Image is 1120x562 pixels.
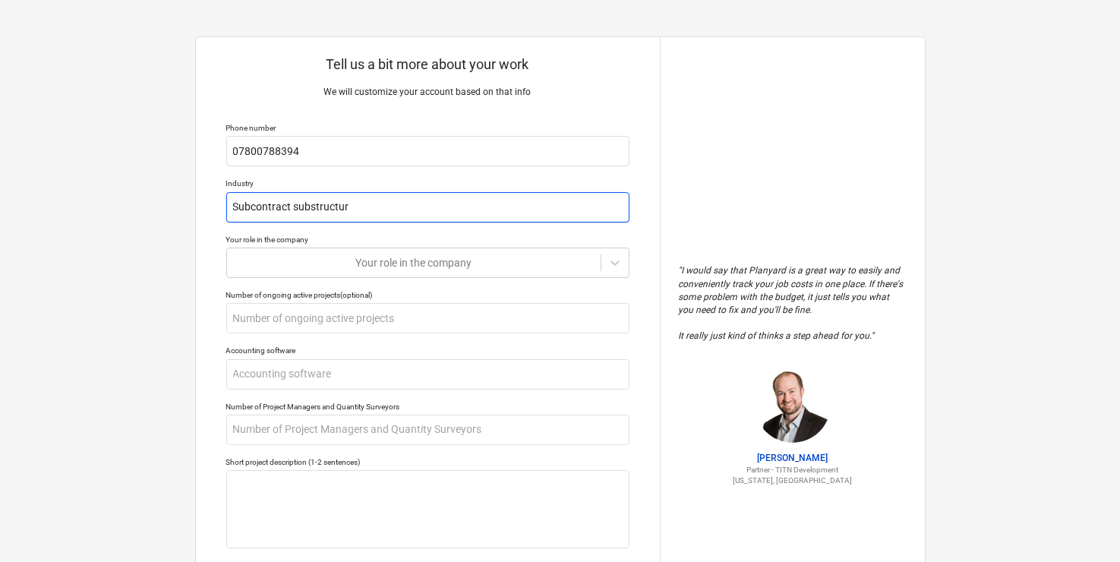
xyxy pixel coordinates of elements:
[679,475,907,485] p: [US_STATE], [GEOGRAPHIC_DATA]
[226,457,629,467] div: Short project description (1-2 sentences)
[226,136,629,166] input: Your phone number
[226,86,629,99] p: We will customize your account based on that info
[226,402,629,412] div: Number of Project Managers and Quantity Surveyors
[679,264,907,343] p: " I would say that Planyard is a great way to easily and conveniently track your job costs in one...
[226,303,629,333] input: Number of ongoing active projects
[226,123,629,133] div: Phone number
[226,178,629,188] div: Industry
[226,235,629,245] div: Your role in the company
[226,55,629,74] p: Tell us a bit more about your work
[226,290,629,300] div: Number of ongoing active projects (optional)
[226,346,629,355] div: Accounting software
[226,415,629,445] input: Number of Project Managers and Quantity Surveyors
[679,465,907,475] p: Partner - TITN Development
[1044,489,1120,562] iframe: Chat Widget
[226,359,629,390] input: Accounting software
[679,452,907,465] p: [PERSON_NAME]
[226,192,629,223] input: Industry
[755,367,831,443] img: Jordan Cohen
